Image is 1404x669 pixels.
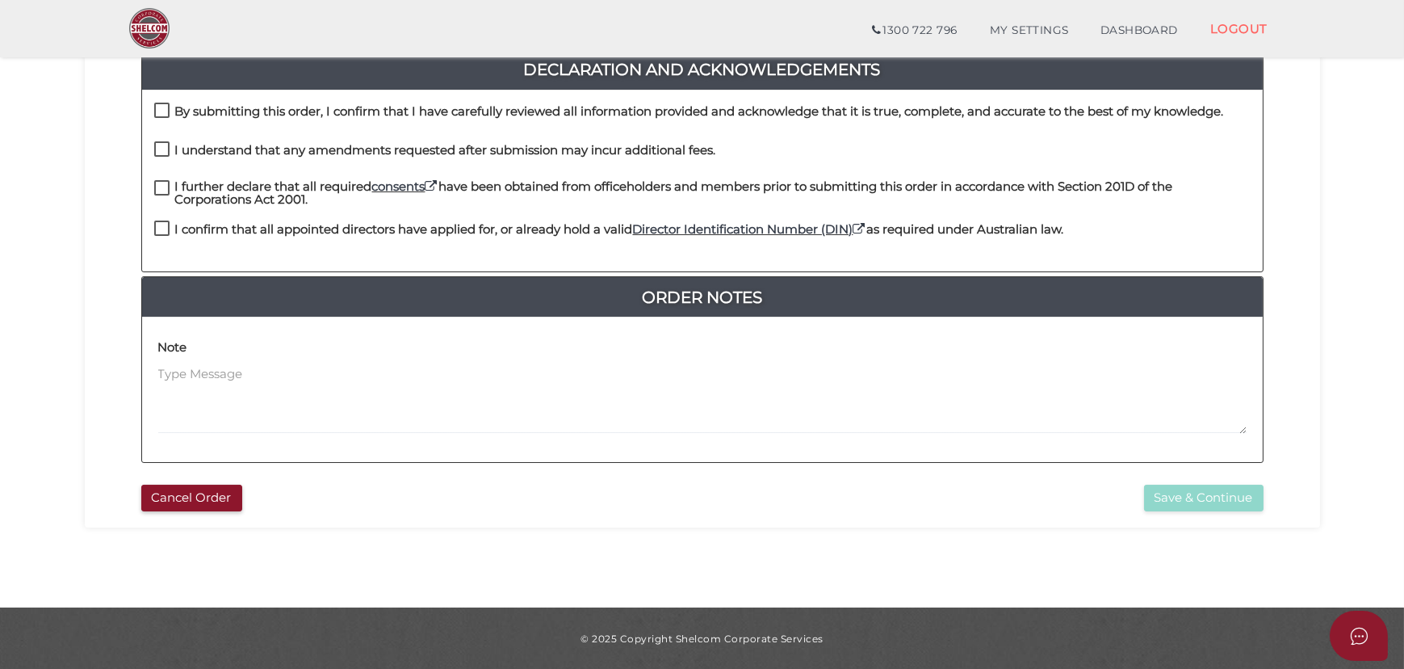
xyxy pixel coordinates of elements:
div: © 2025 Copyright Shelcom Corporate Services [97,632,1308,646]
h4: I further declare that all required have been obtained from officeholders and members prior to su... [175,180,1251,207]
button: Cancel Order [141,485,242,511]
button: Save & Continue [1144,485,1264,511]
a: LOGOUT [1194,12,1284,45]
a: MY SETTINGS [974,15,1085,47]
a: Order Notes [142,284,1263,310]
a: Director Identification Number (DIN) [633,221,867,237]
a: consents [372,179,439,194]
a: 1300 722 796 [856,15,973,47]
h4: By submitting this order, I confirm that I have carefully reviewed all information provided and a... [175,105,1224,119]
a: Declaration And Acknowledgements [142,57,1263,82]
h4: I confirm that all appointed directors have applied for, or already hold a valid as required unde... [175,223,1064,237]
button: Open asap [1330,611,1388,661]
a: DASHBOARD [1084,15,1194,47]
h4: Note [158,341,187,355]
h4: I understand that any amendments requested after submission may incur additional fees. [175,144,716,158]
